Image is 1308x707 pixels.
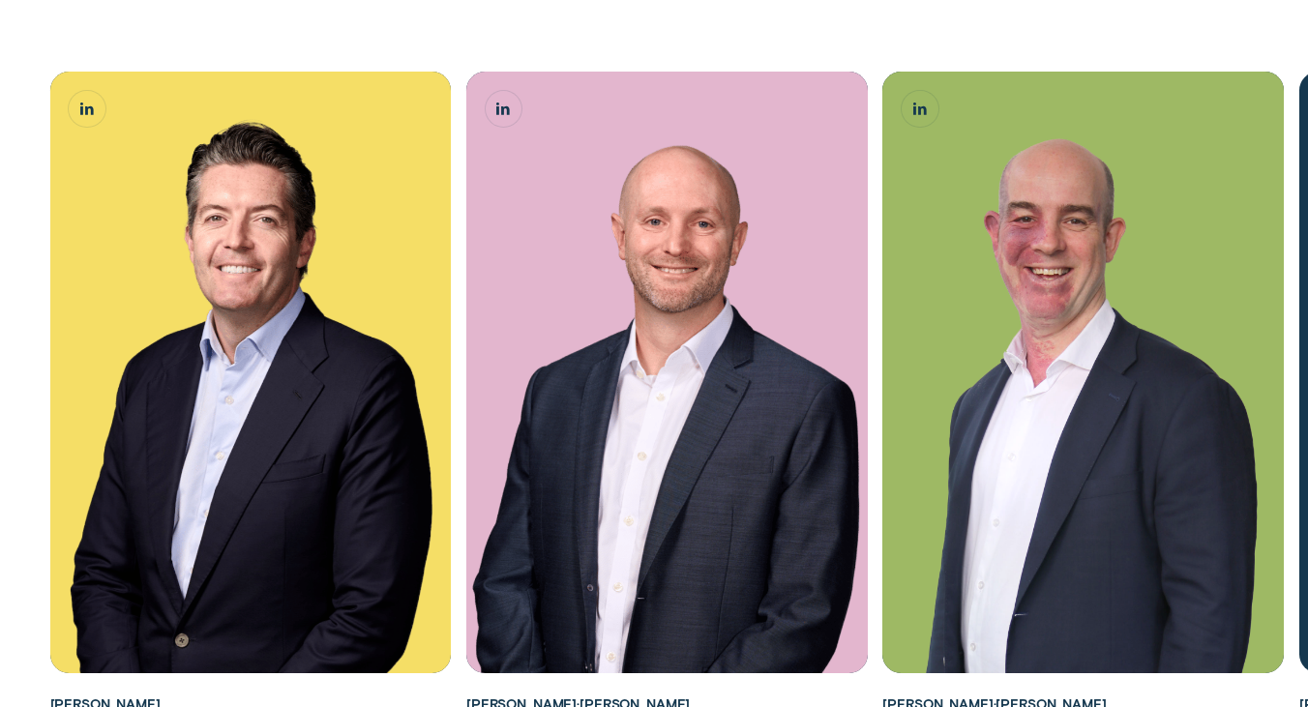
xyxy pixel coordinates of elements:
img: 马修·刘易斯 [466,72,868,673]
div: Sam Harding，首席运营官 [882,72,1284,673]
a: Matthew Lewis，首席财务官LinkedIn按钮 [486,91,522,128]
img: 山姆·哈丁 [882,72,1284,673]
a: Andrew Goodwin，首席执行官LinkedIn按钮 [69,91,105,128]
div: Matthew Lewis，首席财务官 [466,72,868,673]
img: 安德鲁·古德温 [50,72,452,673]
div: Andrew Goodwin，首席执行官 [50,72,452,673]
a: Sam Harding，首席运营官LinkedIn按钮 [902,91,938,128]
